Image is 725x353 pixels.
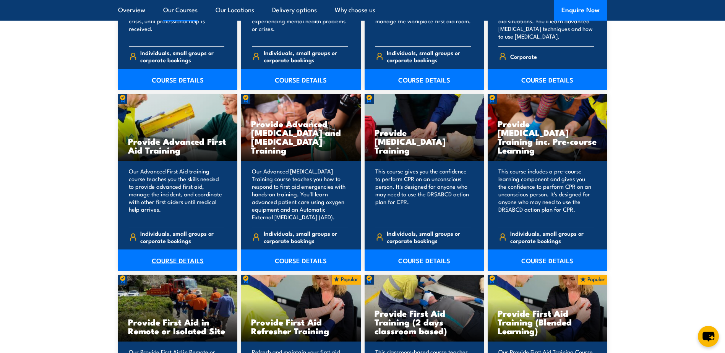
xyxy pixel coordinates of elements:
[488,249,607,271] a: COURSE DETAILS
[375,167,471,221] p: This course gives you the confidence to perform CPR on an unconscious person. It's designed for a...
[140,230,224,244] span: Individuals, small groups or corporate bookings
[488,69,607,90] a: COURSE DETAILS
[498,119,597,154] h3: Provide [MEDICAL_DATA] Training inc. Pre-course Learning
[698,326,719,347] button: chat-button
[264,49,348,63] span: Individuals, small groups or corporate bookings
[510,230,594,244] span: Individuals, small groups or corporate bookings
[375,309,474,335] h3: Provide First Aid Training (2 days classroom based)
[251,119,351,154] h3: Provide Advanced [MEDICAL_DATA] and [MEDICAL_DATA] Training
[264,230,348,244] span: Individuals, small groups or corporate bookings
[365,69,484,90] a: COURSE DETAILS
[241,69,361,90] a: COURSE DETAILS
[375,128,474,154] h3: Provide [MEDICAL_DATA] Training
[252,167,348,221] p: Our Advanced [MEDICAL_DATA] Training course teaches you how to respond to first aid emergencies w...
[241,249,361,271] a: COURSE DETAILS
[510,50,537,62] span: Corporate
[365,249,484,271] a: COURSE DETAILS
[128,137,228,154] h3: Provide Advanced First Aid Training
[140,49,224,63] span: Individuals, small groups or corporate bookings
[129,167,225,221] p: Our Advanced First Aid training course teaches you the skills needed to provide advanced first ai...
[251,317,351,335] h3: Provide First Aid Refresher Training
[498,309,597,335] h3: Provide First Aid Training (Blended Learning)
[387,49,471,63] span: Individuals, small groups or corporate bookings
[118,69,238,90] a: COURSE DETAILS
[128,317,228,335] h3: Provide First Aid in Remote or Isolated Site
[498,167,594,221] p: This course includes a pre-course learning component and gives you the confidence to perform CPR ...
[118,249,238,271] a: COURSE DETAILS
[387,230,471,244] span: Individuals, small groups or corporate bookings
